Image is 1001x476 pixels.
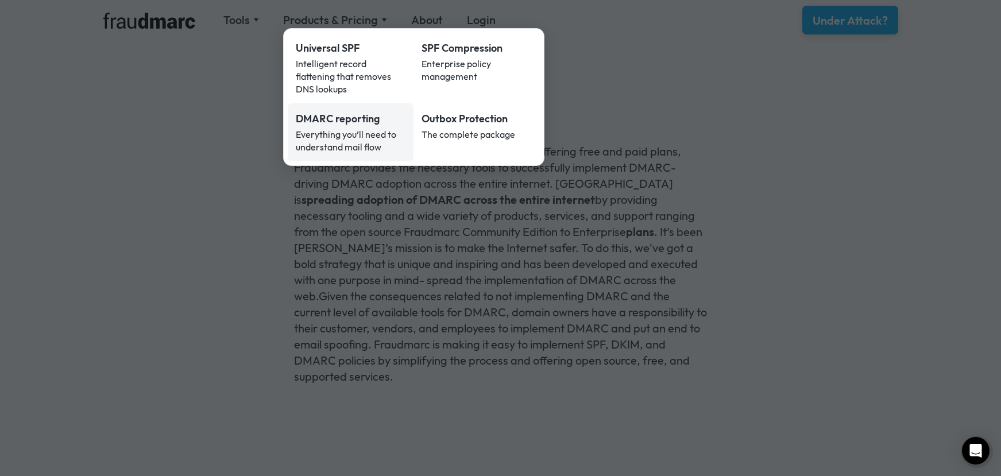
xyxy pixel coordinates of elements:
nav: Products & Pricing [283,28,544,166]
div: Enterprise policy management [422,57,532,83]
div: SPF Compression [422,41,532,56]
a: SPF CompressionEnterprise policy management [413,33,540,103]
div: Universal SPF [296,41,406,56]
a: DMARC reportingEverything you’ll need to understand mail flow [288,103,414,161]
div: Everything you’ll need to understand mail flow [296,128,406,153]
a: Universal SPFIntelligent record flattening that removes DNS lookups [288,33,414,103]
div: Open Intercom Messenger [962,437,990,465]
div: The complete package [422,128,532,141]
div: Intelligent record flattening that removes DNS lookups [296,57,406,95]
a: Outbox ProtectionThe complete package [413,103,540,161]
div: Outbox Protection [422,111,532,126]
div: DMARC reporting [296,111,406,126]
